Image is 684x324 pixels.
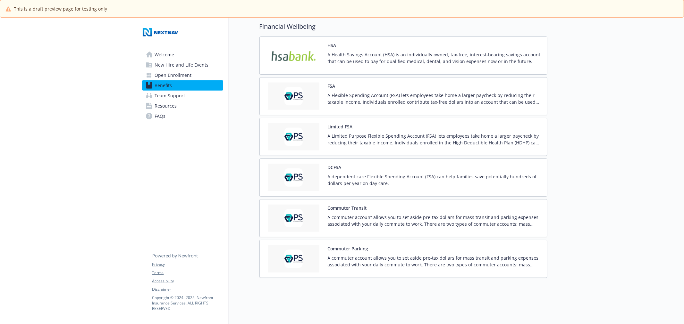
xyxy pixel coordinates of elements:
[328,42,336,49] button: HSA
[328,164,342,171] button: DCFSA
[265,42,323,69] img: HSA Bank carrier logo
[142,101,223,111] a: Resources
[155,91,185,101] span: Team Support
[155,50,174,60] span: Welcome
[265,83,323,110] img: PS Administrators carrier logo
[328,51,542,65] p: A Health Savings Account (HSA) is an individually owned, tax-free, interest-bearing savings accou...
[152,262,223,267] a: Privacy
[328,123,353,130] button: Limited FSA
[152,295,223,311] p: Copyright © 2024 - 2025 , Newfront Insurance Services, ALL RIGHTS RESERVED
[155,101,177,111] span: Resources
[259,22,547,31] h2: Financial Wellbeing
[152,287,223,292] a: Disclaimer
[265,205,323,232] img: PS Administrators carrier logo
[14,5,107,12] span: This is a draft preview page for testing only
[328,205,367,211] button: Commuter Transit
[328,245,368,252] button: Commuter Parking
[328,173,542,187] p: A dependent care Flexible Spending Account (FSA) can help families save potentially hundreds of d...
[328,92,542,105] p: A Flexible Spending Account (FSA) lets employees take home a larger paycheck by reducing their ta...
[142,70,223,80] a: Open Enrollment
[265,164,323,191] img: PS Administrators carrier logo
[152,278,223,284] a: Accessibility
[328,255,542,268] p: A commuter account allows you to set aside pre-tax dollars for mass transit and parking expenses ...
[265,245,323,272] img: PS Administrators carrier logo
[142,91,223,101] a: Team Support
[155,80,172,91] span: Benefits
[142,50,223,60] a: Welcome
[265,123,323,150] img: PS Administrators carrier logo
[328,214,542,227] p: A commuter account allows you to set aside pre-tax dollars for mass transit and parking expenses ...
[155,70,192,80] span: Open Enrollment
[142,111,223,121] a: FAQs
[155,111,166,121] span: FAQs
[152,270,223,276] a: Terms
[142,80,223,91] a: Benefits
[142,60,223,70] a: New Hire and Life Events
[328,133,542,146] p: A Limited Purpose Flexible Spending Account (FSA) lets employees take home a larger paycheck by r...
[155,60,209,70] span: New Hire and Life Events
[328,83,335,89] button: FSA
